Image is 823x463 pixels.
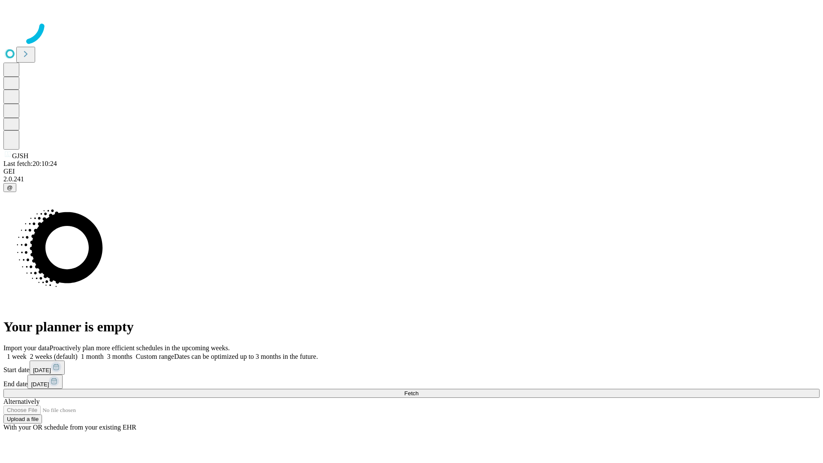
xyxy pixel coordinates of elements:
[3,375,820,389] div: End date
[3,183,16,192] button: @
[81,353,104,360] span: 1 month
[3,361,820,375] div: Start date
[174,353,318,360] span: Dates can be optimized up to 3 months in the future.
[12,152,28,159] span: GJSH
[136,353,174,360] span: Custom range
[404,390,418,397] span: Fetch
[27,375,63,389] button: [DATE]
[3,398,39,405] span: Alternatively
[3,415,42,424] button: Upload a file
[30,353,78,360] span: 2 weeks (default)
[33,367,51,373] span: [DATE]
[107,353,132,360] span: 3 months
[3,160,57,167] span: Last fetch: 20:10:24
[7,184,13,191] span: @
[3,424,136,431] span: With your OR schedule from your existing EHR
[7,353,27,360] span: 1 week
[31,381,49,388] span: [DATE]
[50,344,230,352] span: Proactively plan more efficient schedules in the upcoming weeks.
[3,319,820,335] h1: Your planner is empty
[30,361,65,375] button: [DATE]
[3,344,50,352] span: Import your data
[3,175,820,183] div: 2.0.241
[3,168,820,175] div: GEI
[3,389,820,398] button: Fetch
